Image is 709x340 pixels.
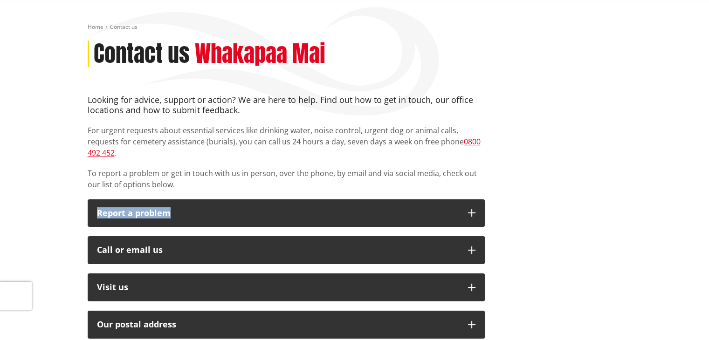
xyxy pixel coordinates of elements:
[110,23,138,31] span: Contact us
[88,136,481,158] a: 0800 492 452
[88,168,485,190] p: To report a problem or get in touch with us in person, over the phone, by email and via social me...
[666,301,700,334] iframe: Messenger Launcher
[97,245,459,255] div: Call or email us
[97,209,459,218] p: Report a problem
[88,199,485,227] button: Report a problem
[88,125,485,158] p: For urgent requests about essential services like drinking water, noise control, urgent dog or an...
[88,23,103,31] a: Home
[88,273,485,301] button: Visit us
[195,41,325,68] h2: Whakapaa Mai
[88,23,622,31] nav: breadcrumb
[97,283,459,292] p: Visit us
[88,311,485,339] button: Our postal address
[97,320,459,329] h2: Our postal address
[94,41,190,68] h1: Contact us
[88,236,485,264] button: Call or email us
[88,95,485,115] h4: Looking for advice, support or action? We are here to help. Find out how to get in touch, our off...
